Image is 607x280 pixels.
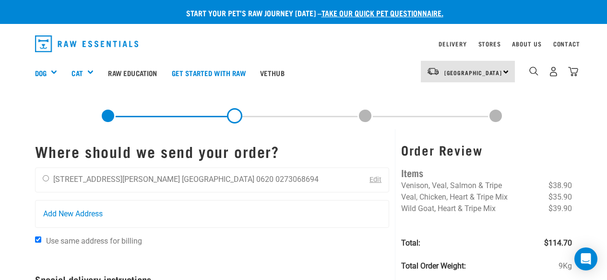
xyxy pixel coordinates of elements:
span: [GEOGRAPHIC_DATA] [444,71,502,74]
h1: Where should we send your order? [35,143,390,160]
img: Raw Essentials Logo [35,35,139,52]
a: take our quick pet questionnaire. [321,11,443,15]
li: 0273068694 [275,175,319,184]
input: Use same address for billing [35,236,41,243]
img: home-icon@2x.png [568,67,578,77]
span: $39.90 [548,203,572,214]
img: user.png [548,67,559,77]
a: Contact [553,42,580,45]
span: Wild Goat, Heart & Tripe Mix [401,204,496,213]
a: Dog [35,67,47,78]
li: [STREET_ADDRESS][PERSON_NAME] [53,175,180,184]
span: $35.90 [548,191,572,203]
a: Get started with Raw [165,54,253,92]
span: Add New Address [43,208,103,220]
span: Veal, Chicken, Heart & Tripe Mix [401,192,508,202]
span: Venison, Veal, Salmon & Tripe [401,181,502,190]
div: Open Intercom Messenger [574,247,597,270]
strong: Total Order Weight: [401,261,466,270]
span: $38.90 [548,180,572,191]
a: Raw Education [101,54,164,92]
h4: Items [401,165,572,180]
img: home-icon-1@2x.png [529,67,538,76]
a: Edit [369,176,381,184]
span: Use same address for billing [46,236,142,246]
strong: Total: [401,238,420,247]
a: About Us [512,42,541,45]
a: Add New Address [36,201,389,227]
nav: dropdown navigation [27,32,580,56]
a: Cat [71,67,83,78]
li: [GEOGRAPHIC_DATA] 0620 [182,175,274,184]
a: Stores [478,42,501,45]
img: van-moving.png [427,67,440,76]
span: 9Kg [559,260,572,272]
a: Delivery [439,42,466,45]
span: $114.70 [544,237,572,249]
h3: Order Review [401,143,572,157]
a: Vethub [253,54,292,92]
